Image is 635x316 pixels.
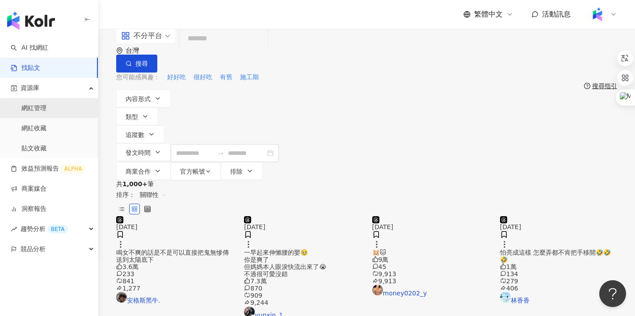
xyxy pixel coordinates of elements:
div: 233 [116,270,233,278]
div: 9,244 [244,299,361,306]
span: 搜尋 [135,60,148,67]
a: searchAI 找網紅 [11,43,48,52]
span: 類型 [126,113,138,120]
div: 3.6萬 [116,263,233,270]
button: 有舊 [219,73,233,82]
div: 841 [116,278,233,285]
button: 官方帳號 [171,162,221,180]
span: to [217,149,224,157]
div: [DATE] [500,223,617,231]
div: 279 [500,278,617,285]
span: 1,000+ [122,180,147,188]
span: rise [11,226,17,232]
a: KOL Avatar安格斯黑牛. [116,292,233,304]
button: 類型 [116,107,158,125]
a: KOL Avatar林香香 [500,292,617,304]
div: 7.3萬 [244,278,361,285]
span: 您可能感興趣： [116,73,160,82]
div: 870 [244,285,361,292]
div: 406 [500,285,617,292]
div: 1萬 [500,263,617,270]
span: 活動訊息 [542,10,571,18]
button: 內容形式 [116,90,171,107]
img: KOL Avatar [372,285,383,295]
img: logo [7,12,55,30]
div: 1,277 [116,285,233,292]
a: 網紅收藏 [21,124,46,133]
div: [DATE] [244,223,361,231]
div: 909 [244,292,361,299]
span: 排除 [230,168,243,175]
span: 資源庫 [21,78,39,98]
div: 9,913 [372,270,489,278]
a: 貼文收藏 [21,144,46,153]
span: 內容形式 [126,95,151,102]
div: [DATE] [116,223,233,231]
div: 45 [372,263,489,270]
span: 趨勢分析 [21,219,68,239]
div: 一早起來伸懶腰的嬰🥹 你是爽了 但媽媽本人眼淚快流出來了😭 不過很可愛沒錯 [244,249,361,278]
button: 很好吃 [193,73,213,82]
a: 效益預測報告ALPHA [11,164,85,173]
span: 競品分析 [21,239,46,259]
button: 追蹤數 [116,125,164,143]
span: 官方帳號 [180,168,205,175]
img: KOL Avatar [500,292,511,303]
button: 搜尋 [116,55,157,73]
button: 好好吃 [167,73,186,82]
button: 發文時間 [116,143,171,161]
img: KOL Avatar [116,292,127,303]
a: 商案媒合 [11,184,46,193]
span: question-circle [584,83,590,89]
img: Kolr%20app%20icon%20%281%29.png [589,6,606,23]
div: 🐹🐱 [372,249,489,256]
span: 關聯性 [140,188,167,202]
div: 台灣 [126,47,148,55]
span: 很好吃 [193,73,212,82]
div: 怕亮成這樣 怎麼弄都不肯把手移開🤣🤣🤣 [500,249,617,263]
span: 有舊 [220,73,232,82]
span: appstore [121,31,130,40]
div: 9,913 [372,278,489,285]
span: 商業合作 [126,168,151,175]
div: 9萬 [372,256,489,263]
iframe: Help Scout Beacon - Open [599,280,626,307]
a: KOL Avatarmoney0202_y [372,285,489,297]
div: 搜尋指引 [592,82,617,90]
div: BETA [47,225,68,234]
span: 發文時間 [126,149,151,156]
div: 排序： [116,188,617,202]
div: 鳴女不爽的話是不是可以直接把鬼無慘傳送到太陽底下 [116,249,233,263]
span: environment [116,47,123,54]
div: 134 [500,270,617,278]
a: 找貼文 [11,64,40,73]
span: 好好吃 [167,73,186,82]
a: 網紅管理 [21,104,46,113]
span: 追蹤數 [126,131,144,138]
button: 施工期 [240,73,259,82]
a: 洞察報告 [11,205,46,214]
button: 商業合作 [116,162,171,180]
span: swap-right [217,149,224,157]
div: 共 筆 [116,180,154,188]
button: 排除 [221,162,263,180]
span: 施工期 [240,73,259,82]
div: [DATE] [372,223,489,231]
div: 不分平台 [121,29,162,43]
span: 繁體中文 [474,9,503,19]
